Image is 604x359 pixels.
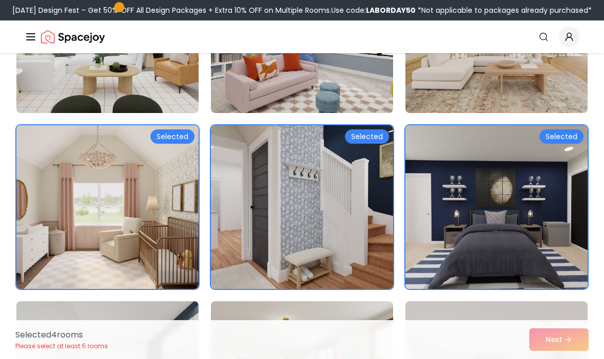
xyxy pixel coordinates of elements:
[25,20,579,53] nav: Global
[15,329,108,341] p: Selected 4 room s
[211,125,393,289] img: Room room-44
[331,5,416,15] span: Use code:
[41,27,105,47] img: Spacejoy Logo
[12,5,592,15] div: [DATE] Design Fest – Get 50% OFF All Design Packages + Extra 10% OFF on Multiple Rooms.
[540,129,584,144] div: Selected
[345,129,389,144] div: Selected
[416,5,592,15] span: *Not applicable to packages already purchased*
[41,27,105,47] a: Spacejoy
[16,125,199,289] img: Room room-43
[15,342,108,350] p: Please select at least 5 rooms
[405,125,588,289] img: Room room-45
[150,129,195,144] div: Selected
[366,5,416,15] b: LABORDAY50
